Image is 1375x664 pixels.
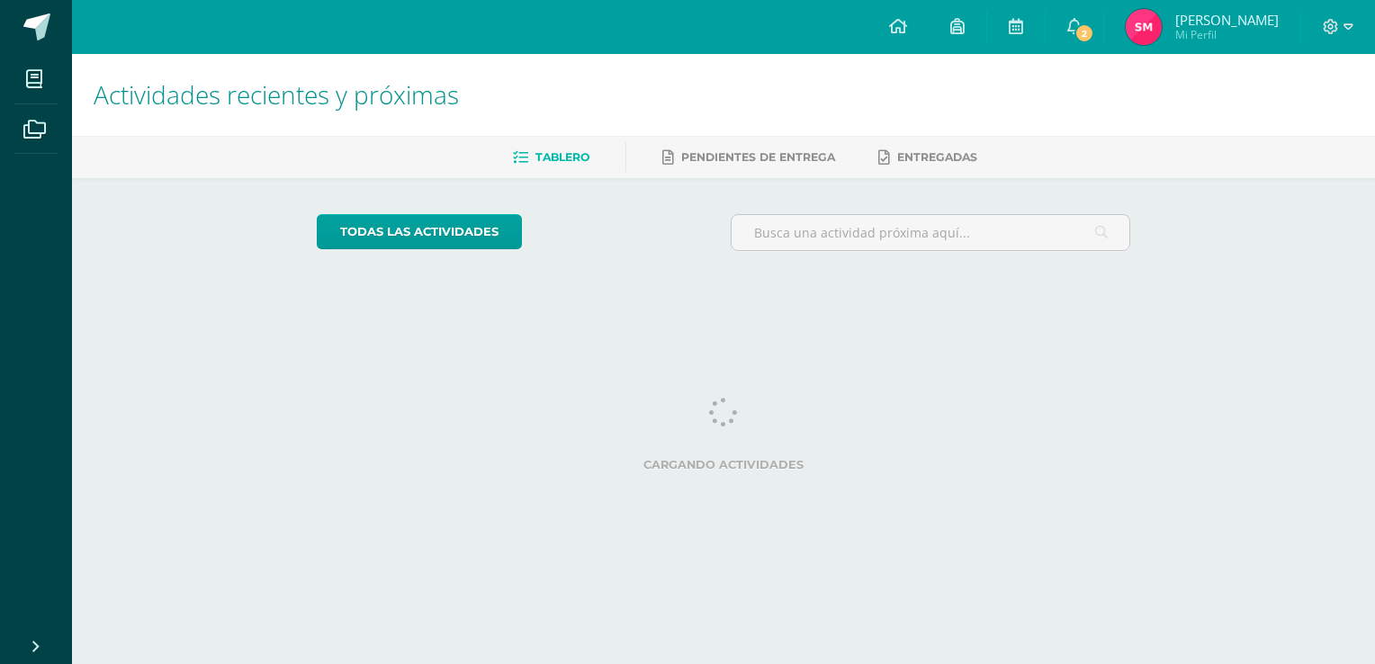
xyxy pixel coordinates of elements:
[681,150,835,164] span: Pendientes de entrega
[317,214,522,249] a: todas las Actividades
[732,215,1130,250] input: Busca una actividad próxima aquí...
[1175,11,1279,29] span: [PERSON_NAME]
[662,143,835,172] a: Pendientes de entrega
[1074,23,1094,43] span: 2
[513,143,589,172] a: Tablero
[878,143,977,172] a: Entregadas
[317,458,1131,471] label: Cargando actividades
[535,150,589,164] span: Tablero
[1175,27,1279,42] span: Mi Perfil
[897,150,977,164] span: Entregadas
[94,77,459,112] span: Actividades recientes y próximas
[1126,9,1162,45] img: c7d2b792de1443581096360968678093.png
